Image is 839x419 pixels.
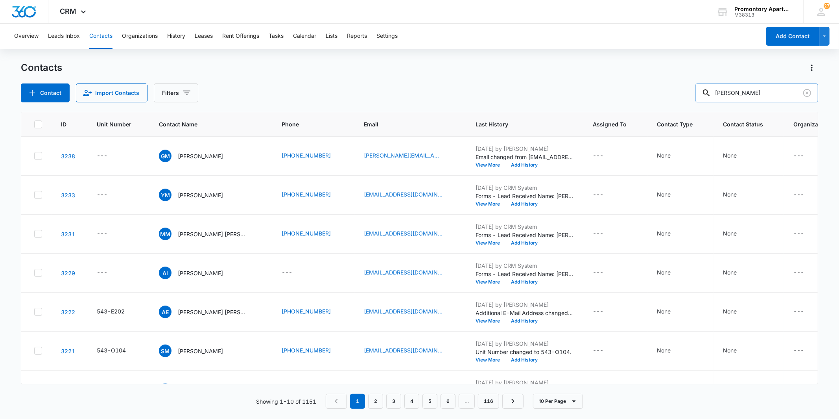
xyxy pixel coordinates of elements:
div: Organization - - Select to Edit Field [793,190,818,200]
button: Leads Inbox [48,24,80,49]
div: Contact Name - Yvonne Merme - Select to Edit Field [159,189,237,201]
a: Navigate to contact details page for Gerardo Mendoza [61,153,75,159]
a: [EMAIL_ADDRESS][DOMAIN_NAME] [364,268,443,276]
div: --- [593,151,603,161]
div: Contact Type - None - Select to Edit Field [657,307,685,317]
div: Contact Status - None - Select to Edit Field [723,268,751,278]
div: --- [793,307,804,317]
div: None [657,229,671,237]
div: Email - abrilibarra1919@gmail.com - Select to Edit Field [364,268,457,278]
div: Phone - (720) 270-2128 - Select to Edit Field [282,151,345,161]
p: Showing 1-10 of 1151 [256,397,316,406]
div: None [723,307,737,315]
p: [PERSON_NAME] [178,191,223,199]
a: Page 5 [422,394,437,409]
a: [PHONE_NUMBER] [282,346,331,354]
a: Navigate to contact details page for Abril Ibarra [61,270,75,276]
p: [PERSON_NAME] [PERSON_NAME] [178,230,249,238]
a: [EMAIL_ADDRESS][DOMAIN_NAME] [364,346,443,354]
button: View More [476,202,505,206]
div: Assigned To - - Select to Edit Field [593,151,618,161]
input: Search Contacts [695,83,818,102]
div: Contact Status - None - Select to Edit Field [723,151,751,161]
button: Lists [326,24,337,49]
button: Calendar [293,24,316,49]
div: Contact Status - None - Select to Edit Field [723,307,751,317]
div: Unit Number - - Select to Edit Field [97,268,122,278]
div: --- [282,268,292,278]
div: Email - olveda.gerardo18@gmail.com - Select to Edit Field [364,151,457,161]
p: [DATE] by [PERSON_NAME] [476,339,574,348]
div: Phone - - Select to Edit Field [282,268,306,278]
span: Assigned To [593,120,627,128]
a: Navigate to contact details page for Sreenivas Munagala [61,348,75,354]
span: Unit Number [97,120,140,128]
div: Contact Name - Jana Nyberg - Select to Edit Field [159,384,237,396]
div: --- [793,190,804,200]
p: Unit Number changed to 543-O104. [476,348,574,356]
div: Assigned To - - Select to Edit Field [593,268,618,278]
div: --- [593,229,603,239]
div: account name [734,6,792,12]
button: View More [476,319,505,323]
a: [PHONE_NUMBER] [282,190,331,198]
div: Unit Number - - Select to Edit Field [97,190,122,200]
a: Page 2 [368,394,383,409]
a: [PHONE_NUMBER] [282,151,331,159]
div: --- [593,307,603,317]
span: JN [159,384,171,396]
div: Assigned To - - Select to Edit Field [593,307,618,317]
button: Tasks [269,24,284,49]
div: --- [793,151,804,161]
nav: Pagination [326,394,524,409]
button: Add Contact [21,83,70,102]
a: Next Page [502,394,524,409]
p: Additional E-Mail Address changed to [PERSON_NAME][EMAIL_ADDRESS][DOMAIN_NAME]. [476,309,574,317]
div: Organization - - Select to Edit Field [793,151,818,161]
span: MM [159,228,171,240]
div: Contact Name - Abril Ibarra - Select to Edit Field [159,267,237,279]
span: Organization [793,120,829,128]
p: [PERSON_NAME] [178,269,223,277]
button: Add History [505,319,543,323]
div: None [723,268,737,276]
div: Email - yvonnemerme@gmail.com - Select to Edit Field [364,190,457,200]
p: [DATE] by CRM System [476,261,574,270]
div: --- [593,346,603,356]
p: Forms - Lead Received Name: [PERSON_NAME] Email: [EMAIL_ADDRESS][DOMAIN_NAME] What can we help yo... [476,270,574,278]
div: None [723,151,737,159]
div: account id [734,12,792,18]
span: SM [159,345,171,357]
div: --- [97,229,107,239]
div: Contact Status - None - Select to Edit Field [723,190,751,200]
button: 10 Per Page [533,394,583,409]
div: --- [97,151,107,161]
p: Forms - Lead Received Name: [PERSON_NAME] [PERSON_NAME] Email: [EMAIL_ADDRESS][DOMAIN_NAME] Phone... [476,231,574,239]
a: [EMAIL_ADDRESS][DOMAIN_NAME] [364,307,443,315]
span: ID [61,120,66,128]
button: Settings [376,24,398,49]
div: None [657,268,671,276]
p: [PERSON_NAME] [178,152,223,160]
div: None [723,190,737,198]
div: --- [793,229,804,239]
div: notifications count [824,3,830,9]
div: Assigned To - - Select to Edit Field [593,190,618,200]
button: Rent Offerings [222,24,259,49]
div: Contact Type - None - Select to Edit Field [657,190,685,200]
div: --- [793,346,804,356]
span: Phone [282,120,334,128]
div: Contact Name - Gerardo Mendoza - Select to Edit Field [159,150,237,162]
button: Add Contact [766,27,819,46]
span: AE [159,306,171,318]
a: Page 3 [386,394,401,409]
div: Unit Number - 543-O104 - Select to Edit Field [97,346,140,356]
div: Unit Number - - Select to Edit Field [97,151,122,161]
p: [PERSON_NAME] [PERSON_NAME] [178,308,249,316]
p: Email changed from [EMAIL_ADDRESS][DOMAIN_NAME] to [PERSON_NAME][DOMAIN_NAME][EMAIL_ADDRESS][DOMA... [476,153,574,161]
div: Phone - (469) 955-6469 - Select to Edit Field [282,346,345,356]
button: Overview [14,24,39,49]
button: Contacts [89,24,112,49]
div: --- [593,190,603,200]
span: 27 [824,3,830,9]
